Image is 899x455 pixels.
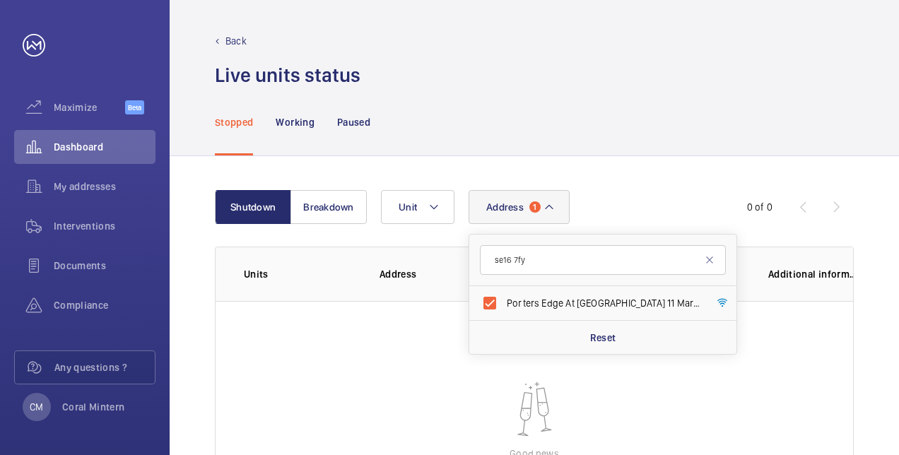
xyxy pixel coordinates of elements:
span: 1 [529,201,541,213]
div: 0 of 0 [747,200,772,214]
span: Compliance [54,298,155,312]
span: Documents [54,259,155,273]
p: Address [380,267,498,281]
p: Additional information [768,267,859,281]
span: Interventions [54,219,155,233]
p: Stopped [215,115,253,129]
span: Dashboard [54,140,155,154]
button: Address1 [469,190,570,224]
span: Unit [399,201,417,213]
p: Units [244,267,357,281]
p: Reset [590,331,616,345]
span: Porters Edge At [GEOGRAPHIC_DATA] 11 Maritime - High Risk Building - [GEOGRAPHIC_DATA] At [GEOGRA... [507,296,701,310]
p: Paused [337,115,370,129]
button: Shutdown [215,190,291,224]
h1: Live units status [215,62,360,88]
span: Maximize [54,100,125,114]
p: Coral Mintern [62,400,125,414]
span: My addresses [54,179,155,194]
p: CM [30,400,43,414]
span: Any questions ? [54,360,155,374]
button: Unit [381,190,454,224]
button: Breakdown [290,190,367,224]
span: Address [486,201,524,213]
span: Beta [125,100,144,114]
input: Search by address [480,245,726,275]
p: Back [225,34,247,48]
p: Working [276,115,314,129]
